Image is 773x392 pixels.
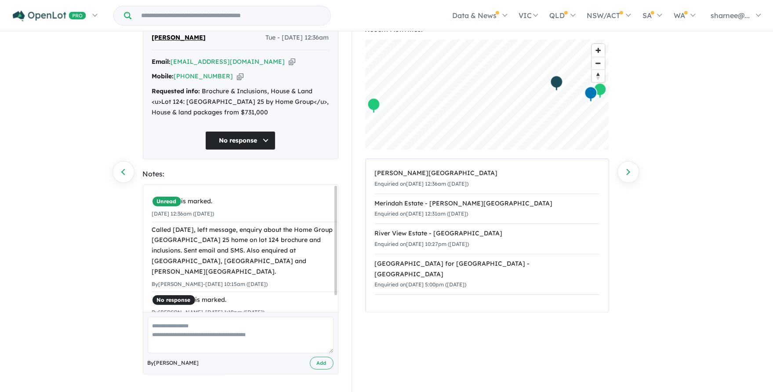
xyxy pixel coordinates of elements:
[592,70,605,82] button: Reset bearing to north
[310,357,334,370] button: Add
[375,259,599,280] div: [GEOGRAPHIC_DATA] for [GEOGRAPHIC_DATA] - [GEOGRAPHIC_DATA]
[375,210,468,217] small: Enquiried on [DATE] 12:31am ([DATE])
[152,225,338,277] div: Called [DATE], left message, enquiry about the Home Group [GEOGRAPHIC_DATA] 25 home on lot 124 br...
[13,11,86,22] img: Openlot PRO Logo White
[266,33,329,43] span: Tue - [DATE] 12:36am
[550,75,563,92] div: Map marker
[375,194,599,224] a: Merindah Estate - [PERSON_NAME][GEOGRAPHIC_DATA]Enquiried on[DATE] 12:31am ([DATE])
[375,198,599,209] div: Merindah Estate - [PERSON_NAME][GEOGRAPHIC_DATA]
[152,72,174,80] strong: Mobile:
[367,98,380,114] div: Map marker
[152,33,206,43] span: [PERSON_NAME]
[148,359,199,367] span: By [PERSON_NAME]
[375,254,599,295] a: [GEOGRAPHIC_DATA] for [GEOGRAPHIC_DATA] - [GEOGRAPHIC_DATA]Enquiried on[DATE] 5:00pm ([DATE])
[584,86,597,103] div: Map marker
[375,180,469,187] small: Enquiried on [DATE] 12:36am ([DATE])
[205,131,276,150] button: No response
[375,241,469,247] small: Enquiried on [DATE] 10:27pm ([DATE])
[152,86,329,117] div: Brochure & Inclusions, House & Land <u>Lot 124: [GEOGRAPHIC_DATA] 25 by Home Group</u>, House & l...
[171,58,285,66] a: [EMAIL_ADDRESS][DOMAIN_NAME]
[375,164,599,194] a: [PERSON_NAME][GEOGRAPHIC_DATA]Enquiried on[DATE] 12:36am ([DATE])
[593,83,606,99] div: Map marker
[289,57,295,66] button: Copy
[375,228,599,239] div: River View Estate - [GEOGRAPHIC_DATA]
[375,223,599,254] a: River View Estate - [GEOGRAPHIC_DATA]Enquiried on[DATE] 10:27pm ([DATE])
[174,72,233,80] a: [PHONE_NUMBER]
[143,168,338,180] div: Notes:
[133,6,329,25] input: Try estate name, suburb, builder or developer
[152,196,338,207] div: is marked.
[592,70,605,82] span: Reset bearing to north
[152,210,214,217] small: [DATE] 12:36am ([DATE])
[365,40,609,150] canvas: Map
[711,11,750,20] span: sharnee@...
[152,87,200,95] strong: Requested info:
[237,72,243,81] button: Copy
[592,57,605,70] button: Zoom out
[592,44,605,57] button: Zoom in
[152,295,338,305] div: is marked.
[152,295,196,305] span: No response
[375,168,599,179] div: [PERSON_NAME][GEOGRAPHIC_DATA]
[375,281,467,288] small: Enquiried on [DATE] 5:00pm ([DATE])
[152,281,268,287] small: By [PERSON_NAME] - [DATE] 10:15am ([DATE])
[152,58,171,66] strong: Email:
[152,196,181,207] span: Unread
